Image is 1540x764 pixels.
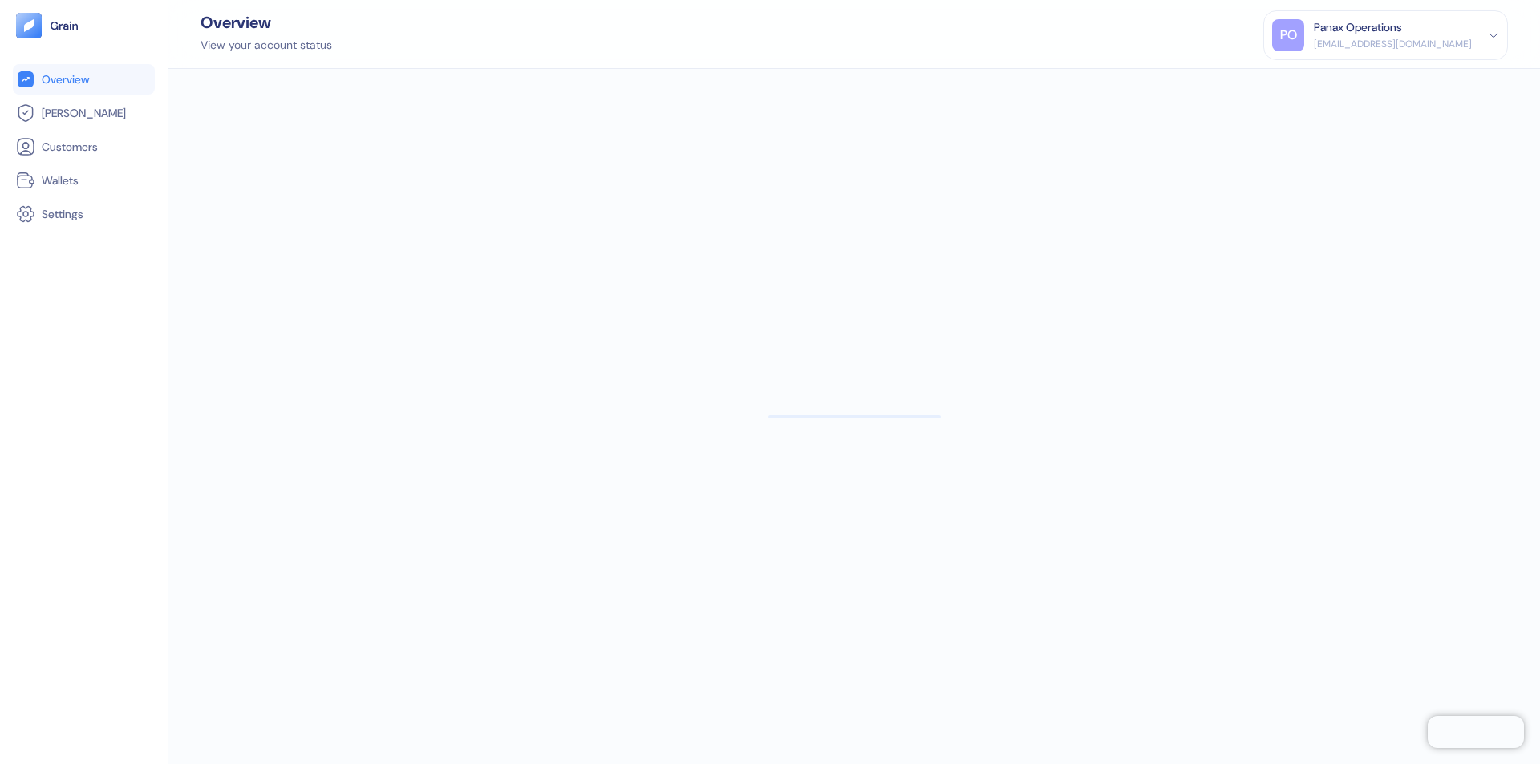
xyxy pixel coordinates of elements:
a: Overview [16,70,152,89]
span: [PERSON_NAME] [42,105,126,121]
div: PO [1272,19,1304,51]
span: Settings [42,206,83,222]
a: [PERSON_NAME] [16,103,152,123]
span: Customers [42,139,98,155]
span: Wallets [42,172,79,188]
a: Settings [16,204,152,224]
div: Panax Operations [1314,19,1402,36]
a: Wallets [16,171,152,190]
div: Overview [201,14,332,30]
iframe: Chatra live chat [1428,716,1524,748]
div: View your account status [201,37,332,54]
div: [EMAIL_ADDRESS][DOMAIN_NAME] [1314,37,1472,51]
img: logo-tablet-V2.svg [16,13,42,38]
a: Customers [16,137,152,156]
span: Overview [42,71,89,87]
img: logo [50,20,79,31]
